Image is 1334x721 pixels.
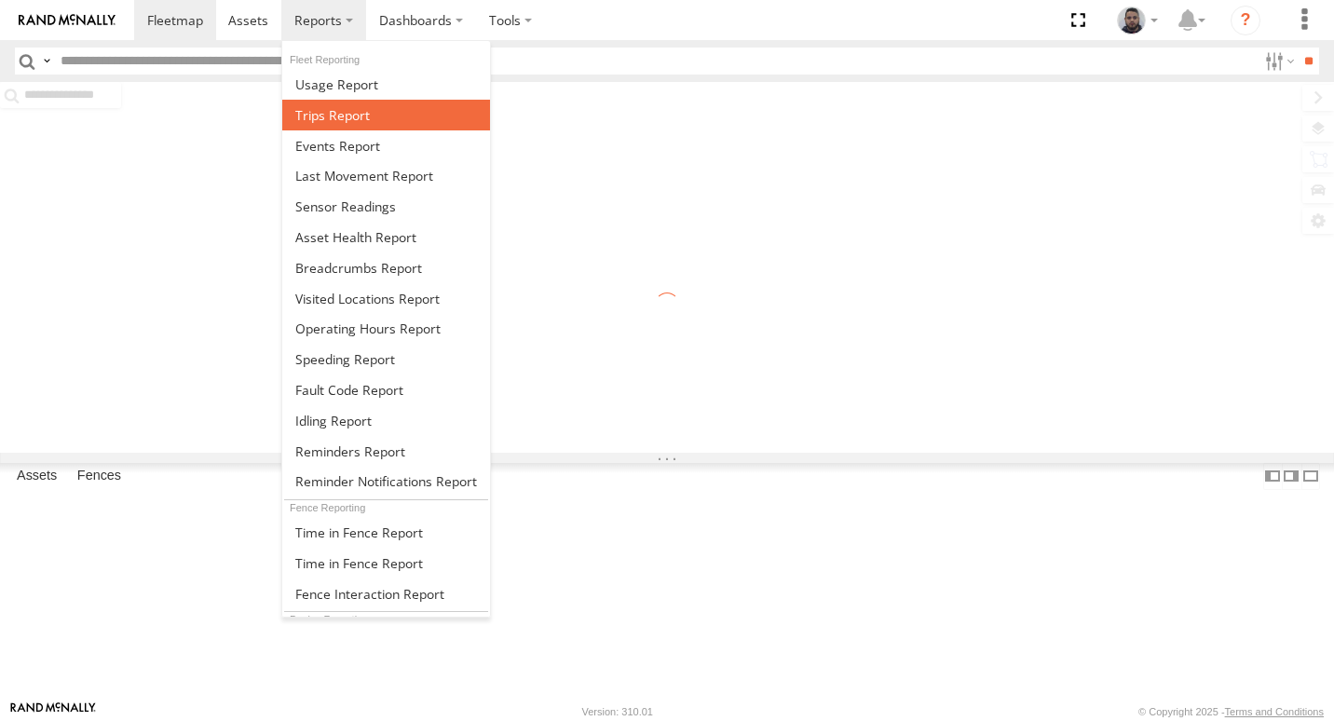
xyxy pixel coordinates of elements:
a: Full Events Report [282,130,490,161]
label: Assets [7,463,66,489]
a: Visited Locations Report [282,283,490,314]
a: Idling Report [282,405,490,436]
a: Visit our Website [10,702,96,721]
a: Usage Report [282,69,490,100]
a: Trips Report [282,100,490,130]
img: rand-logo.svg [19,14,116,27]
a: Fleet Speed Report [282,344,490,374]
div: Mostafa Aly [1110,7,1164,34]
div: Version: 310.01 [582,706,653,717]
a: Sensor Readings [282,191,490,222]
a: Asset Health Report [282,222,490,252]
label: Search Query [39,48,54,75]
a: Asset Operating Hours Report [282,313,490,344]
i: ? [1231,6,1260,35]
label: Hide Summary Table [1301,463,1320,490]
label: Search Filter Options [1258,48,1298,75]
a: Last Movement Report [282,160,490,191]
a: Time in Fences Report [282,548,490,578]
label: Fences [68,463,130,489]
a: Terms and Conditions [1225,706,1324,717]
label: Dock Summary Table to the Right [1282,463,1300,490]
a: Time in Fences Report [282,517,490,548]
a: Fence Interaction Report [282,578,490,609]
a: Reminders Report [282,436,490,467]
a: Breadcrumbs Report [282,252,490,283]
div: © Copyright 2025 - [1138,706,1324,717]
a: Fault Code Report [282,374,490,405]
label: Dock Summary Table to the Left [1263,463,1282,490]
a: Service Reminder Notifications Report [282,467,490,497]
